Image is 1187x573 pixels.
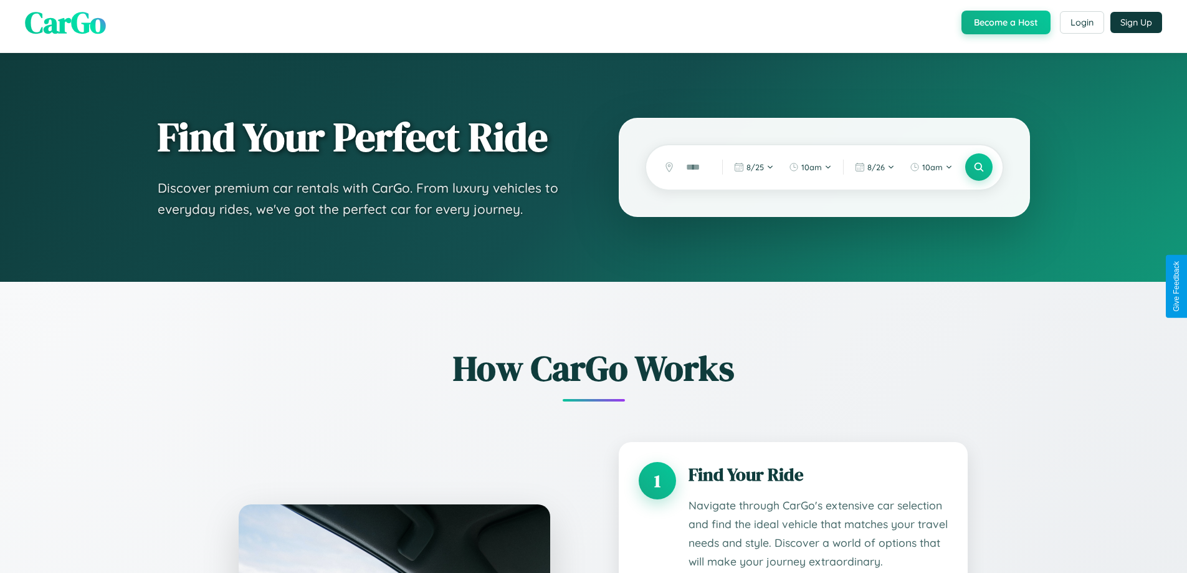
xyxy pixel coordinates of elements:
[849,157,901,177] button: 8/26
[25,2,106,43] span: CarGo
[689,496,948,571] p: Navigate through CarGo's extensive car selection and find the ideal vehicle that matches your tra...
[922,162,943,172] span: 10am
[1110,12,1162,33] button: Sign Up
[158,115,569,159] h1: Find Your Perfect Ride
[1172,261,1181,312] div: Give Feedback
[801,162,822,172] span: 10am
[746,162,764,172] span: 8 / 25
[903,157,959,177] button: 10am
[867,162,885,172] span: 8 / 26
[220,344,968,392] h2: How CarGo Works
[728,157,780,177] button: 8/25
[689,462,948,487] h3: Find Your Ride
[1060,11,1104,34] button: Login
[783,157,838,177] button: 10am
[639,462,676,499] div: 1
[961,11,1051,34] button: Become a Host
[158,178,569,219] p: Discover premium car rentals with CarGo. From luxury vehicles to everyday rides, we've got the pe...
